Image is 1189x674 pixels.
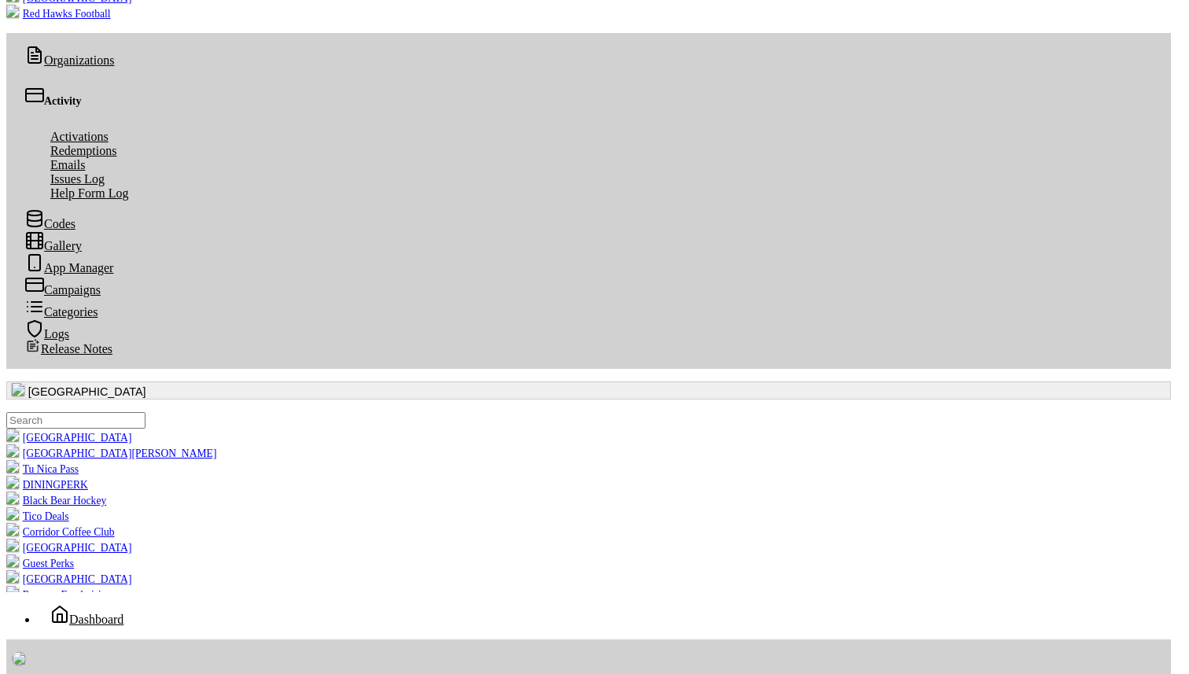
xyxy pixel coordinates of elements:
img: hvStDAXTQetlbtk3PNAXwGlwD7WEZXonuVeW2rdL.png [6,476,19,488]
a: Codes [13,215,88,233]
img: 47e4GQXcRwEyAopLUql7uJl1j56dh6AIYZC79JbN.png [6,460,19,473]
a: Issues Log [38,170,117,188]
div: Activity [25,86,1152,108]
img: 8mwdIaqQ57Gxce0ZYLDdt4cfPpXx8QwJjnoSsc4c.png [6,492,19,504]
a: Emails [38,156,98,174]
img: 5ywTDdZapyxoEde0k2HeV1po7LOSCqTTesrRKvPe.png [6,539,19,551]
a: Tu Nica Pass [6,463,79,475]
img: UvwXJMpi3zTF1NL6z0MrguGCGojMqrs78ysOqfof.png [13,652,25,665]
a: Help Form Log [38,184,142,202]
a: Campaigns [13,281,113,299]
a: Red Hawks Football [6,8,111,20]
a: Release Notes [13,340,125,358]
a: App Manager [13,259,126,277]
img: tkJrFNJtkYdINYgDz5NKXeljSIEE1dFH4lXLzz2S.png [6,554,19,567]
a: Guest Perks [6,558,74,569]
img: 0SBPtshqTvrgEtdEgrWk70gKnUHZpYRm94MZ5hDb.png [6,429,19,441]
img: l9qMkhaEtrtl2KSmeQmIMMuo0MWM2yK13Spz7TvA.png [6,523,19,536]
ul: [GEOGRAPHIC_DATA] [6,412,1171,592]
a: Black Bear Hockey [6,495,106,506]
input: .form-control-sm [6,412,145,429]
a: DININGPERK [6,479,88,491]
a: Redemptions [38,142,129,160]
button: [GEOGRAPHIC_DATA] [6,381,1171,400]
a: [GEOGRAPHIC_DATA][PERSON_NAME] [6,447,216,459]
a: Dashboard [38,610,136,628]
img: K4l2YXTIjFACqk0KWxAYWeegfTH760UHSb81tAwr.png [6,586,19,598]
img: B4TTOcektNnJKTnx2IcbGdeHDbTXjfJiwl6FNTjm.png [6,5,19,17]
a: Activations [38,127,121,145]
img: 65Ub9Kbg6EKkVtfooX73hwGGlFbexxHlnpgbdEJ1.png [6,507,19,520]
img: 6qBkrh2eejXCvwZeVufD6go3Uq64XlMHrWU4p7zb.png [6,570,19,583]
a: Gallery [13,237,94,255]
a: Categories [13,303,110,321]
a: [GEOGRAPHIC_DATA] [6,573,131,585]
a: Logs [13,325,82,343]
a: [GEOGRAPHIC_DATA] [6,432,131,444]
a: Organizations [13,51,127,69]
a: Tico Deals [6,510,69,522]
img: placeholder-img.jpg [13,652,1165,665]
img: 0SBPtshqTvrgEtdEgrWk70gKnUHZpYRm94MZ5hDb.png [12,383,24,396]
img: mQPUoQxfIUcZGVjFKDSEKbT27olGNZVpZjUgqHNS.png [6,444,19,457]
a: Corridor Coffee Club [6,526,115,538]
a: [GEOGRAPHIC_DATA] [6,542,131,554]
a: Renown Fundraising [6,589,112,601]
